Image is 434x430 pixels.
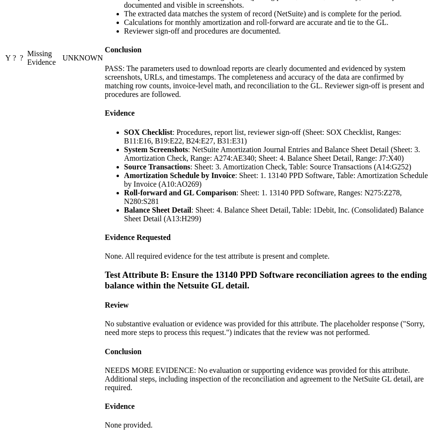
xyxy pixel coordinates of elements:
span: ? [13,54,16,62]
div: Missing Evidence [27,49,60,67]
p: No substantive evaluation or evidence was provided for this attribute. The placeholder response (... [105,320,429,337]
li: Calculations for monthly amortization and roll-forward are accurate and tie to the GL. [124,18,429,27]
h4: Conclusion [105,347,429,356]
li: : NetSuite Amortization Journal Entries and Balance Sheet Detail (Sheet: 3. Amortization Check, R... [124,145,429,163]
li: : Procedures, report list, reviewer sign-off (Sheet: SOX Checklist, Ranges: B11:E16, B19:E22, B24... [124,128,429,145]
strong: Source Transactions [124,163,190,171]
p: PASS: The parameters used to download reports are clearly documented and evidenced by system scre... [105,64,429,99]
h4: Evidence [105,109,429,118]
h4: Review [105,301,429,310]
h4: Conclusion [105,46,429,54]
p: None provided. [105,421,429,430]
li: : Sheet: 3. Amortization Check, Table: Source Transactions (A14:G252) [124,163,429,171]
li: : Sheet: 1. 13140 PPD Software, Ranges: N275:Z278, N280:S281 [124,189,429,206]
li: : Sheet: 1. 13140 PPD Software, Table: Amortization Schedule by Invoice (A10:AO269) [124,171,429,189]
strong: System Screenshots [124,145,188,154]
span: ? [20,54,23,62]
p: None. All required evidence for the test attribute is present and complete. [105,252,429,261]
strong: Roll-forward and GL Comparison [124,189,236,197]
h4: Evidence [105,402,429,411]
li: The extracted data matches the system of record (NetSuite) and is complete for the period. [124,10,429,18]
li: Reviewer sign-off and procedures are documented. [124,27,429,36]
h3: Test Attribute B: Ensure the 13140 PPD Software reconciliation agrees to the ending balance withi... [105,270,429,291]
div: UNKNOWN [62,54,103,62]
li: : Sheet: 4. Balance Sheet Detail, Table: 1Debit, Inc. (Consolidated) Balance Sheet Detail (A13:H299) [124,206,429,223]
h4: Evidence Requested [105,233,429,242]
strong: Balance Sheet Detail [124,206,191,214]
strong: Amortization Schedule by Invoice [124,171,235,179]
strong: SOX Checklist [124,128,173,136]
span: Y [5,54,11,62]
p: NEEDS MORE EVIDENCE: No evaluation or supporting evidence was provided for this attribute. Additi... [105,366,429,392]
